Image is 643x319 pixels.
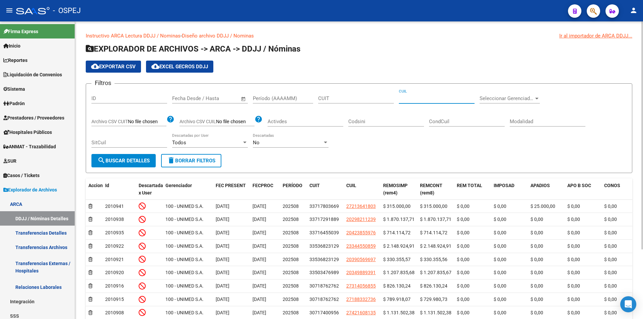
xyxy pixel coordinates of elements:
[180,119,216,124] span: Archivo CSV CUIL
[454,178,491,201] datatable-header-cell: REM TOTAL
[567,204,580,209] span: $ 0,00
[420,257,447,262] span: $ 330.355,56
[3,186,57,193] span: Explorador de Archivos
[3,71,62,78] span: Liquidación de Convenios
[3,157,16,165] span: SUR
[567,243,580,249] span: $ 0,00
[161,154,221,167] button: Borrar Filtros
[165,204,204,209] span: 100 - UNIMED S.A.
[567,310,580,315] span: $ 0,00
[151,62,159,70] mat-icon: cloud_download
[136,178,163,201] datatable-header-cell: Descartada x User
[494,310,506,315] span: $ 0,00
[309,242,339,250] div: 33536823129
[420,270,451,275] span: $ 1.207.835,67
[253,140,260,146] span: No
[457,297,470,302] span: $ 0,00
[3,57,27,64] span: Reportes
[3,114,64,122] span: Prestadores / Proveedores
[420,283,447,289] span: $ 826.130,24
[105,230,124,235] span: 2010935
[346,217,376,222] span: 20298211239
[165,217,204,222] span: 100 - UNIMED S.A.
[250,178,280,201] datatable-header-cell: FECPROC
[105,183,109,188] span: Id
[165,257,204,262] span: 100 - UNIMED S.A.
[346,243,376,249] span: 23344550859
[604,270,617,275] span: $ 0,00
[307,178,344,201] datatable-header-cell: CUIT
[102,178,136,201] datatable-header-cell: Id
[604,297,617,302] span: $ 0,00
[216,217,229,222] span: [DATE]
[91,78,115,88] h3: Filtros
[420,217,451,222] span: $ 1.870.137,71
[420,230,447,235] span: $ 714.114,72
[91,62,99,70] mat-icon: cloud_download
[3,129,52,136] span: Hospitales Públicos
[530,243,543,249] span: $ 0,00
[105,270,124,275] span: 2010920
[216,204,229,209] span: [DATE]
[420,243,451,249] span: $ 2.148.924,91
[105,257,124,262] span: 2010921
[346,183,356,188] span: CUIL
[530,297,543,302] span: $ 0,00
[309,203,339,210] div: 33717803669
[309,296,339,303] div: 30718762762
[383,283,411,289] span: $ 826.130,24
[346,230,376,235] span: 20423855976
[216,310,229,315] span: [DATE]
[494,257,506,262] span: $ 0,00
[494,230,506,235] span: $ 0,00
[309,229,339,237] div: 33716455039
[283,204,299,209] span: 202508
[253,297,266,302] span: [DATE]
[216,297,229,302] span: [DATE]
[283,270,299,275] span: 202508
[420,204,447,209] span: $ 315.000,00
[346,270,376,275] span: 20349889391
[280,178,307,201] datatable-header-cell: PERÍODO
[530,230,543,235] span: $ 0,00
[167,156,175,164] mat-icon: delete
[165,230,204,235] span: 100 - UNIMED S.A.
[91,154,156,167] button: Buscar Detalles
[601,178,638,201] datatable-header-cell: CONOS
[383,217,415,222] span: $ 1.870.137,71
[420,297,447,302] span: $ 729.980,73
[253,270,266,275] span: [DATE]
[165,310,204,315] span: 100 - UNIMED S.A.
[383,230,411,235] span: $ 714.114,72
[309,256,339,263] div: 33536823129
[216,270,229,275] span: [DATE]
[3,100,25,107] span: Padrón
[253,283,266,289] span: [DATE]
[283,310,299,315] span: 202508
[253,243,266,249] span: [DATE]
[604,257,617,262] span: $ 0,00
[3,143,56,150] span: ANMAT - Trazabilidad
[383,204,411,209] span: $ 315.000,00
[105,204,124,209] span: 2010941
[383,297,411,302] span: $ 789.918,07
[380,178,417,201] datatable-header-cell: REMOSIMP (rem4)
[86,61,141,73] button: Exportar CSV
[105,310,124,315] span: 2010908
[567,283,580,289] span: $ 0,00
[3,172,40,179] span: Casos / Tickets
[530,257,543,262] span: $ 0,00
[494,243,506,249] span: $ 0,00
[567,230,580,235] span: $ 0,00
[165,243,204,249] span: 100 - UNIMED S.A.
[253,183,273,188] span: FECPROC
[253,217,266,222] span: [DATE]
[494,204,506,209] span: $ 0,00
[216,257,229,262] span: [DATE]
[565,178,601,201] datatable-header-cell: APO B SOC
[457,270,470,275] span: $ 0,00
[91,64,136,70] span: Exportar CSV
[383,183,408,196] span: REMOSIMP (rem4)
[346,310,376,315] span: 27421608135
[383,310,415,315] span: $ 1.131.502,38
